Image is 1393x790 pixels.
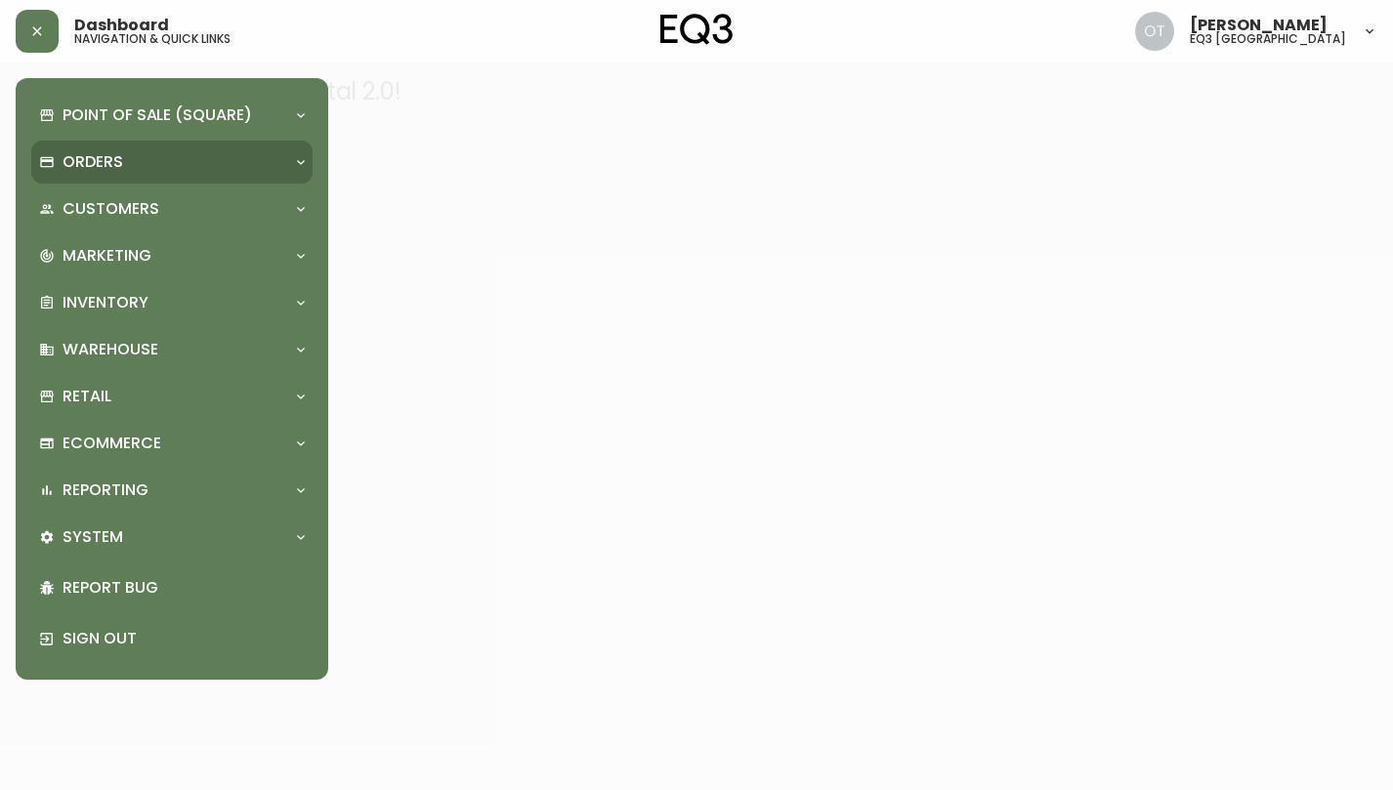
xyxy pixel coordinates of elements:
p: Orders [63,151,123,173]
div: Point of Sale (Square) [31,94,313,137]
span: [PERSON_NAME] [1190,18,1328,33]
p: Report Bug [63,577,305,599]
h5: navigation & quick links [74,33,231,45]
div: Marketing [31,234,313,277]
p: Inventory [63,292,148,313]
div: Warehouse [31,328,313,371]
div: Orders [31,141,313,184]
div: Customers [31,187,313,230]
div: Report Bug [31,562,313,613]
img: 5d4d18d254ded55077432b49c4cb2919 [1135,12,1174,51]
p: Retail [63,386,111,407]
div: Retail [31,375,313,418]
p: Point of Sale (Square) [63,104,252,126]
span: Dashboard [74,18,169,33]
p: Sign Out [63,628,305,649]
div: Reporting [31,469,313,512]
p: Customers [63,198,159,220]
div: System [31,516,313,559]
p: Marketing [63,245,151,267]
div: Ecommerce [31,422,313,465]
img: logo [660,14,733,45]
p: Ecommerce [63,433,161,454]
p: Warehouse [63,339,158,360]
div: Inventory [31,281,313,324]
h5: eq3 [GEOGRAPHIC_DATA] [1190,33,1346,45]
div: Sign Out [31,613,313,664]
p: System [63,526,123,548]
p: Reporting [63,479,148,501]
